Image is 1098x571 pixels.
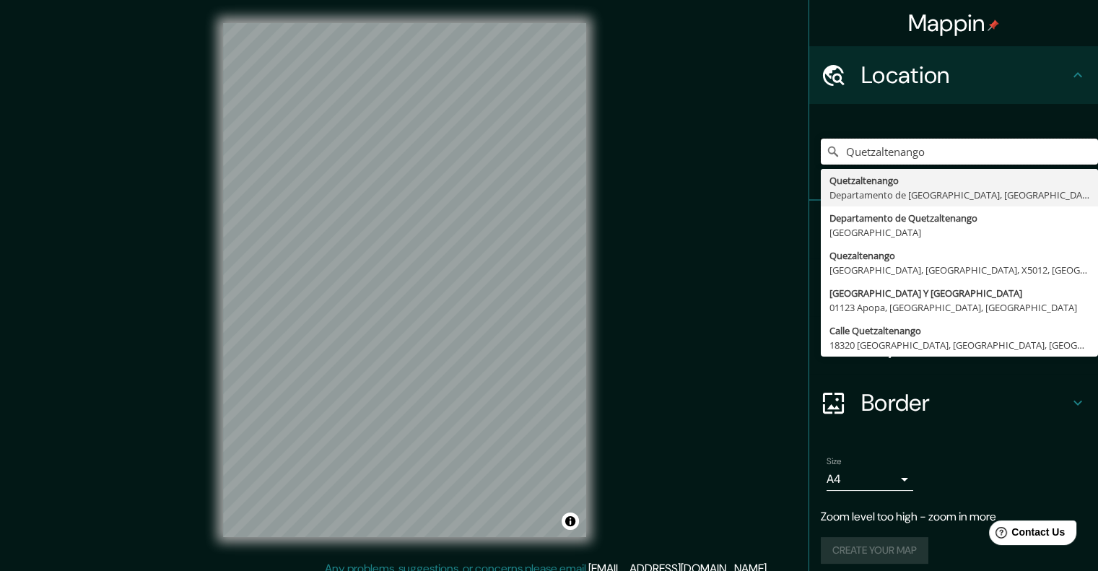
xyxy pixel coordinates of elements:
[829,248,1089,263] div: Quezaltenango
[809,258,1098,316] div: Style
[829,300,1089,315] div: 01123 Apopa, [GEOGRAPHIC_DATA], [GEOGRAPHIC_DATA]
[562,513,579,530] button: Toggle attribution
[809,374,1098,432] div: Border
[821,508,1086,526] p: Zoom level too high - zoom in more
[861,388,1069,417] h4: Border
[861,61,1069,90] h4: Location
[809,316,1098,374] div: Layout
[829,263,1089,277] div: [GEOGRAPHIC_DATA], [GEOGRAPHIC_DATA], X5012, [GEOGRAPHIC_DATA]
[908,9,1000,38] h4: Mappin
[829,286,1089,300] div: [GEOGRAPHIC_DATA] Y [GEOGRAPHIC_DATA]
[829,188,1089,202] div: Departamento de [GEOGRAPHIC_DATA], [GEOGRAPHIC_DATA]
[829,173,1089,188] div: Quetzaltenango
[827,468,913,491] div: A4
[829,338,1089,352] div: 18320 [GEOGRAPHIC_DATA], [GEOGRAPHIC_DATA], [GEOGRAPHIC_DATA]
[988,19,999,31] img: pin-icon.png
[827,456,842,468] label: Size
[829,225,1089,240] div: [GEOGRAPHIC_DATA]
[223,23,586,537] canvas: Map
[821,139,1098,165] input: Pick your city or area
[829,323,1089,338] div: Calle Quetzaltenango
[809,46,1098,104] div: Location
[970,515,1082,555] iframe: Help widget launcher
[861,331,1069,359] h4: Layout
[829,211,1089,225] div: Departamento de Quetzaltenango
[809,201,1098,258] div: Pins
